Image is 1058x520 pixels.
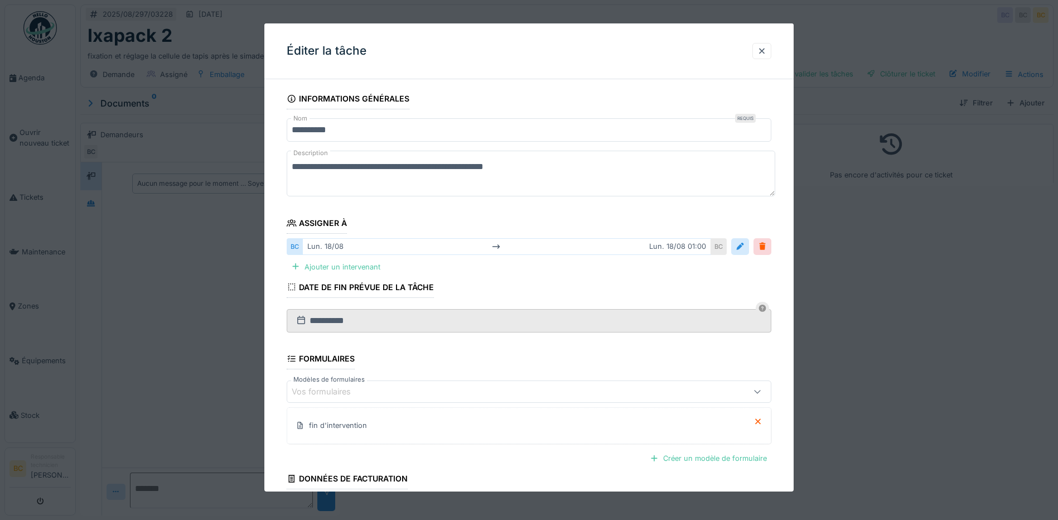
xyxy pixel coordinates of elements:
div: Informations générales [287,90,409,109]
label: Description [291,146,330,160]
div: Données de facturation [287,470,408,489]
div: Date de fin prévue de la tâche [287,279,434,298]
label: Nom [291,114,310,123]
div: BC [711,238,727,254]
h3: Éditer la tâche [287,44,366,58]
div: BC [287,238,302,254]
div: Assigner à [287,215,347,234]
div: Formulaires [287,350,355,369]
div: Ajouter un intervenant [287,259,385,275]
div: Requis [735,114,756,123]
div: fin d'intervention [309,420,367,431]
label: Modèles de formulaires [291,375,367,384]
div: lun. 18/08 lun. 18/08 01:00 [302,238,711,254]
div: Créer un modèle de formulaire [645,451,771,466]
div: Vos formulaires [292,386,366,398]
